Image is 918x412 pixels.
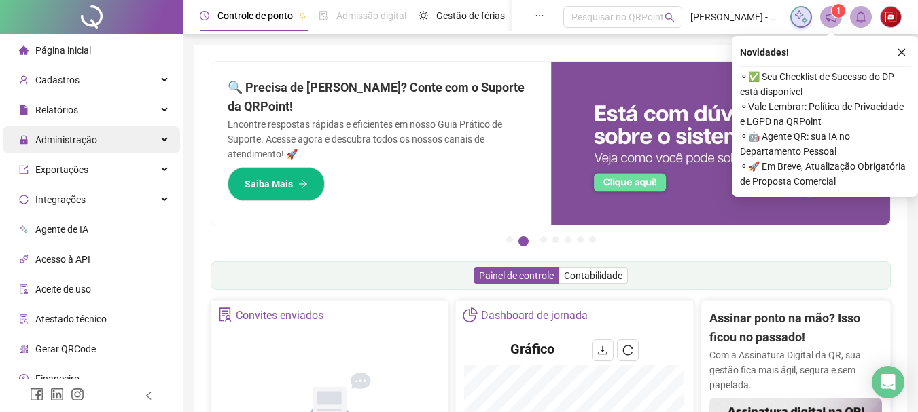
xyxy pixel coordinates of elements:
span: Saiba Mais [245,176,293,191]
span: Acesso à API [35,254,90,265]
span: Admissão digital [336,10,406,21]
span: Controle de ponto [217,10,293,21]
span: file-done [319,11,328,20]
span: arrow-right [298,179,308,189]
span: pushpin [298,12,306,20]
button: 7 [589,236,596,243]
span: lock [19,135,29,145]
span: audit [19,284,29,294]
span: qrcode [19,344,29,354]
img: banner%2F0cf4e1f0-cb71-40ef-aa93-44bd3d4ee559.png [551,62,891,225]
button: 2 [518,236,529,246]
button: 1 [506,236,513,243]
span: api [19,255,29,264]
span: Contabilidade [564,270,622,281]
button: 6 [577,236,584,243]
span: Financeiro [35,373,80,384]
sup: 1 [832,4,845,18]
h2: 🔍 Precisa de [PERSON_NAME]? Conte com o Suporte da QRPoint! [228,78,535,117]
button: 4 [552,236,559,243]
span: close [897,48,906,57]
span: Exportações [35,164,88,175]
span: linkedin [50,388,64,401]
span: ellipsis [535,11,544,20]
span: Atestado técnico [35,314,107,324]
span: [PERSON_NAME] - BIO HEALTH ACADEMIA [690,10,782,24]
span: left [144,391,154,400]
button: 5 [565,236,571,243]
span: ⚬ ✅ Seu Checklist de Sucesso do DP está disponível [740,69,910,99]
p: Encontre respostas rápidas e eficientes em nosso Guia Prático de Suporte. Acesse agora e descubra... [228,117,535,162]
span: Aceite de uso [35,284,91,295]
img: 24469 [881,7,901,27]
button: Saiba Mais [228,167,325,201]
span: Novidades ! [740,45,789,60]
div: Convites enviados [236,304,323,327]
p: Com a Assinatura Digital da QR, sua gestão fica mais ágil, segura e sem papelada. [709,348,882,392]
span: download [597,345,608,356]
span: pie-chart [463,307,477,322]
span: Agente de IA [35,224,88,235]
span: Integrações [35,194,86,205]
span: Painel de controle [479,270,554,281]
div: Open Intercom Messenger [872,366,904,398]
span: user-add [19,75,29,85]
span: reload [622,345,633,356]
span: bell [855,11,867,23]
span: clock-circle [200,11,209,20]
span: Administração [35,134,97,145]
h4: Gráfico [510,339,554,358]
span: notification [825,11,837,23]
span: ⚬ Vale Lembrar: Política de Privacidade e LGPD na QRPoint [740,99,910,129]
span: Página inicial [35,45,91,56]
span: file [19,105,29,115]
img: sparkle-icon.fc2bf0ac1784a2077858766a79e2daf3.svg [794,10,809,24]
span: ⚬ 🚀 Em Breve, Atualização Obrigatória de Proposta Comercial [740,159,910,189]
span: Cadastros [35,75,80,86]
span: facebook [30,388,43,401]
span: sync [19,195,29,204]
span: dollar [19,374,29,383]
h2: Assinar ponto na mão? Isso ficou no passado! [709,309,882,348]
span: search [665,12,675,22]
button: 3 [540,236,547,243]
span: instagram [71,388,84,401]
div: Dashboard de jornada [481,304,588,327]
span: Relatórios [35,105,78,115]
span: Gestão de férias [436,10,505,21]
span: ⚬ 🤖 Agente QR: sua IA no Departamento Pessoal [740,129,910,159]
span: home [19,45,29,55]
span: solution [218,307,232,322]
span: export [19,165,29,174]
span: Gerar QRCode [35,343,96,354]
span: sun [419,11,428,20]
span: 1 [836,6,841,16]
span: solution [19,314,29,324]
